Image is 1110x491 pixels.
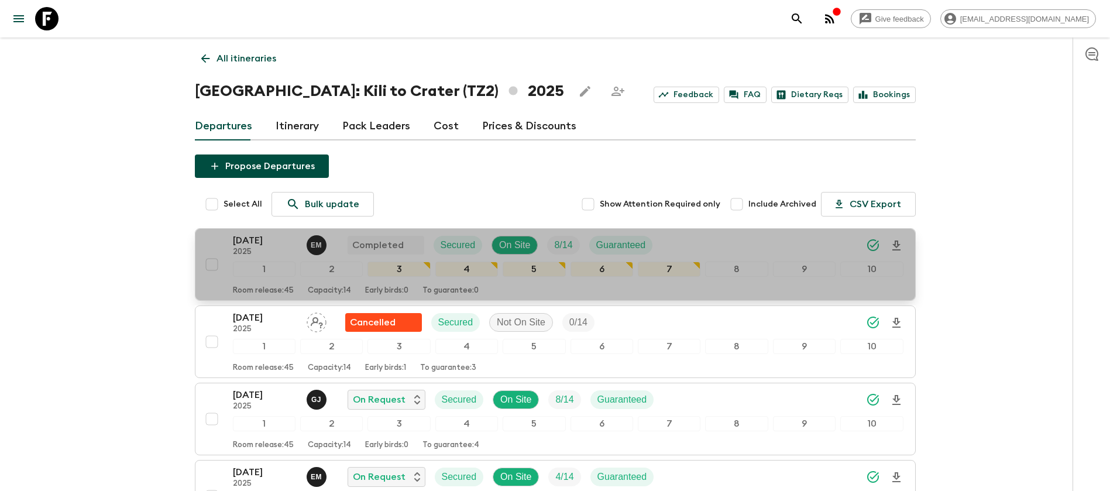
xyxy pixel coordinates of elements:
div: 8 [705,339,768,354]
span: Show Attention Required only [600,198,720,210]
p: On Site [499,238,530,252]
p: Capacity: 14 [308,286,351,296]
button: Propose Departures [195,154,329,178]
div: 3 [367,339,430,354]
p: 2025 [233,402,297,411]
div: On Site [493,390,539,409]
span: Select All [224,198,262,210]
svg: Synced Successfully [866,238,880,252]
div: 8 [705,416,768,431]
p: On Site [500,470,531,484]
div: 7 [638,262,700,277]
p: To guarantee: 4 [422,441,479,450]
div: 10 [840,339,903,354]
p: Capacity: 14 [308,363,351,373]
button: EM [307,467,329,487]
div: 8 [705,262,768,277]
p: Capacity: 14 [308,441,351,450]
a: Give feedback [851,9,931,28]
div: 9 [773,262,836,277]
span: [EMAIL_ADDRESS][DOMAIN_NAME] [954,15,1095,23]
button: [DATE]2025Assign pack leaderFlash Pack cancellationSecuredNot On SiteTrip Fill12345678910Room rel... [195,305,916,378]
p: 0 / 14 [569,315,587,329]
p: 8 / 14 [555,393,573,407]
div: 10 [840,262,903,277]
span: Emanuel Munisi [307,239,329,248]
a: Cost [434,112,459,140]
div: Trip Fill [562,313,594,332]
div: [EMAIL_ADDRESS][DOMAIN_NAME] [940,9,1096,28]
button: [DATE]2025Gerald JohnOn RequestSecuredOn SiteTrip FillGuaranteed12345678910Room release:45Capacit... [195,383,916,455]
p: Secured [442,393,477,407]
p: Guaranteed [597,470,647,484]
svg: Download Onboarding [889,316,903,330]
a: FAQ [724,87,767,103]
div: Trip Fill [547,236,579,255]
div: 1 [233,339,295,354]
h1: [GEOGRAPHIC_DATA]: Kili to Crater (TZ2) 2025 [195,80,564,103]
a: Bulk update [272,192,374,217]
p: [DATE] [233,465,297,479]
p: [DATE] [233,234,297,248]
p: On Request [353,470,405,484]
svg: Synced Successfully [866,393,880,407]
p: Early birds: 0 [365,441,408,450]
p: Secured [441,238,476,252]
div: Secured [434,236,483,255]
p: Secured [438,315,473,329]
p: Room release: 45 [233,363,294,373]
div: 3 [367,416,430,431]
a: Prices & Discounts [482,112,576,140]
button: Edit this itinerary [573,80,597,103]
div: 2 [300,339,363,354]
p: To guarantee: 3 [420,363,476,373]
p: 2025 [233,325,297,334]
div: 5 [503,339,565,354]
div: 2 [300,262,363,277]
div: On Site [492,236,538,255]
div: 4 [435,416,498,431]
p: 2025 [233,248,297,257]
span: Give feedback [869,15,930,23]
span: Share this itinerary [606,80,630,103]
button: CSV Export [821,192,916,217]
div: 9 [773,339,836,354]
p: Guaranteed [596,238,646,252]
div: 6 [571,339,633,354]
p: [DATE] [233,311,297,325]
div: 5 [503,262,565,277]
a: All itineraries [195,47,283,70]
div: 2 [300,416,363,431]
div: Flash Pack cancellation [345,313,422,332]
p: Bulk update [305,197,359,211]
a: Itinerary [276,112,319,140]
span: Assign pack leader [307,316,327,325]
div: 7 [638,416,700,431]
div: Secured [435,390,484,409]
div: Trip Fill [548,468,580,486]
a: Dietary Reqs [771,87,848,103]
p: E M [311,472,322,482]
a: Bookings [853,87,916,103]
p: Guaranteed [597,393,647,407]
a: Departures [195,112,252,140]
span: Gerald John [307,393,329,403]
p: Room release: 45 [233,286,294,296]
div: 1 [233,262,295,277]
div: Secured [435,468,484,486]
p: [DATE] [233,388,297,402]
p: Cancelled [350,315,396,329]
p: Secured [442,470,477,484]
div: 4 [435,339,498,354]
div: 6 [571,262,633,277]
div: On Site [493,468,539,486]
p: 2025 [233,479,297,489]
svg: Download Onboarding [889,471,903,485]
a: Pack Leaders [342,112,410,140]
div: Not On Site [489,313,553,332]
div: Trip Fill [548,390,580,409]
p: All itineraries [216,51,276,66]
button: search adventures [785,7,809,30]
button: GJ [307,390,329,410]
p: On Request [353,393,405,407]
